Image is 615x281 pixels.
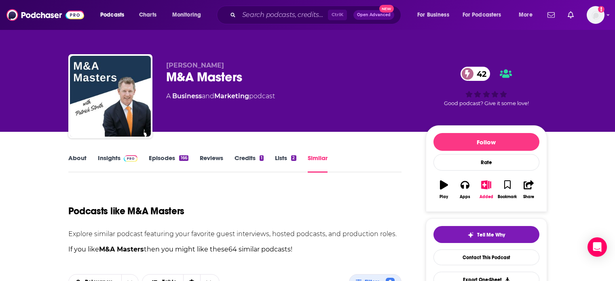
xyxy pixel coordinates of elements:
span: For Podcasters [463,9,501,21]
svg: Add a profile image [598,6,604,13]
div: 166 [179,155,188,161]
a: Show notifications dropdown [544,8,558,22]
span: Open Advanced [357,13,391,17]
a: Reviews [200,154,223,173]
img: Podchaser - Follow, Share and Rate Podcasts [6,7,84,23]
button: Apps [454,175,476,204]
p: If you like then you might like these 64 similar podcasts ! [68,244,402,255]
span: More [519,9,533,21]
div: Rate [433,154,539,171]
img: tell me why sparkle [467,232,474,238]
div: Share [523,194,534,199]
div: Play [440,194,448,199]
a: Credits1 [235,154,264,173]
a: Contact This Podcast [433,249,539,265]
a: Business [172,92,202,100]
div: Open Intercom Messenger [588,237,607,257]
div: Search podcasts, credits, & more... [224,6,409,24]
span: Logged in as Bcprpro33 [587,6,604,24]
span: [PERSON_NAME] [166,61,224,69]
div: 42Good podcast? Give it some love! [426,61,547,112]
span: Tell Me Why [477,232,505,238]
span: and [202,92,214,100]
button: Play [433,175,454,204]
a: 42 [461,67,490,81]
div: A podcast [166,91,275,101]
h1: Podcasts like M&A Masters [68,205,185,217]
button: open menu [513,8,543,21]
button: Open AdvancedNew [353,10,394,20]
div: 1 [260,155,264,161]
a: Show notifications dropdown [564,8,577,22]
p: Explore similar podcast featuring your favorite guest interviews, hosted podcasts, and production... [68,230,402,238]
a: Episodes166 [149,154,188,173]
div: Bookmark [498,194,517,199]
span: Podcasts [100,9,124,21]
button: Bookmark [497,175,518,204]
span: 42 [469,67,490,81]
div: Added [480,194,493,199]
div: 2 [291,155,296,161]
span: New [379,5,394,13]
span: Charts [139,9,156,21]
span: For Business [417,9,449,21]
img: M&A Masters [70,56,151,137]
span: Monitoring [172,9,201,21]
a: Similar [308,154,328,173]
button: tell me why sparkleTell Me Why [433,226,539,243]
span: Good podcast? Give it some love! [444,100,529,106]
img: Podchaser Pro [124,155,138,162]
button: Follow [433,133,539,151]
input: Search podcasts, credits, & more... [239,8,328,21]
img: User Profile [587,6,604,24]
button: Show profile menu [587,6,604,24]
button: open menu [412,8,459,21]
a: Charts [134,8,161,21]
strong: M&A Masters [99,245,144,253]
div: Apps [460,194,470,199]
button: Share [518,175,539,204]
a: Lists2 [275,154,296,173]
button: open menu [95,8,135,21]
button: open menu [457,8,513,21]
button: open menu [167,8,211,21]
a: Marketing [214,92,249,100]
span: Ctrl K [328,10,347,20]
a: About [68,154,87,173]
a: InsightsPodchaser Pro [98,154,138,173]
button: Added [476,175,497,204]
